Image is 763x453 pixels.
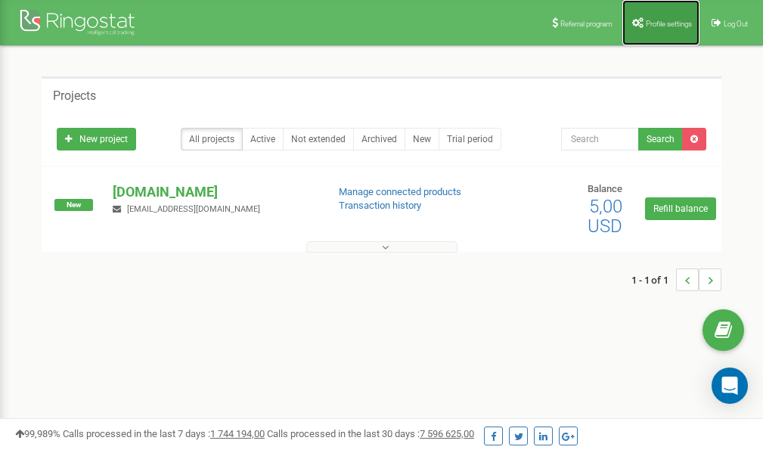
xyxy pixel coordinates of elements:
[15,428,60,439] span: 99,989%
[588,183,622,194] span: Balance
[127,204,260,214] span: [EMAIL_ADDRESS][DOMAIN_NAME]
[339,200,421,211] a: Transaction history
[560,20,613,28] span: Referral program
[439,128,501,150] a: Trial period
[420,428,474,439] u: 7 596 625,00
[646,20,692,28] span: Profile settings
[631,253,721,306] nav: ...
[210,428,265,439] u: 1 744 194,00
[353,128,405,150] a: Archived
[53,89,96,103] h5: Projects
[405,128,439,150] a: New
[645,197,716,220] a: Refill balance
[712,368,748,404] div: Open Intercom Messenger
[339,186,461,197] a: Manage connected products
[242,128,284,150] a: Active
[588,196,622,237] span: 5,00 USD
[63,428,265,439] span: Calls processed in the last 7 days :
[54,199,93,211] span: New
[724,20,748,28] span: Log Out
[638,128,683,150] button: Search
[283,128,354,150] a: Not extended
[561,128,639,150] input: Search
[631,268,676,291] span: 1 - 1 of 1
[267,428,474,439] span: Calls processed in the last 30 days :
[181,128,243,150] a: All projects
[113,182,314,202] p: [DOMAIN_NAME]
[57,128,136,150] a: New project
